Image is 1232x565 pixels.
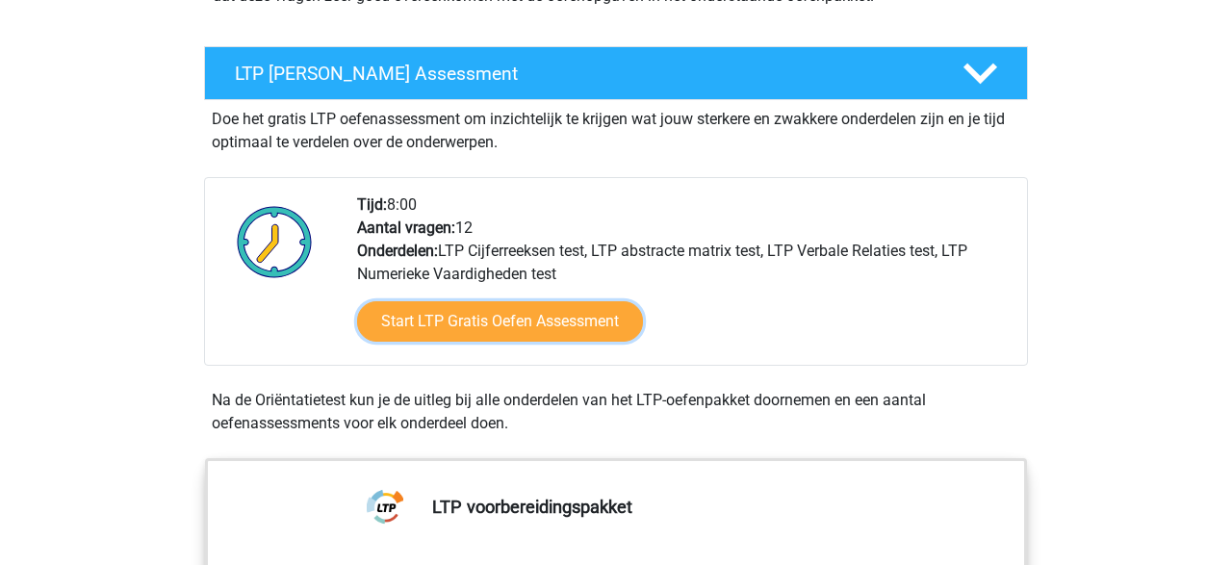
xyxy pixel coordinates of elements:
[235,63,932,85] h4: LTP [PERSON_NAME] Assessment
[357,301,643,342] a: Start LTP Gratis Oefen Assessment
[357,218,455,237] b: Aantal vragen:
[204,100,1028,154] div: Doe het gratis LTP oefenassessment om inzichtelijk te krijgen wat jouw sterkere en zwakkere onder...
[204,389,1028,435] div: Na de Oriëntatietest kun je de uitleg bij alle onderdelen van het LTP-oefenpakket doornemen en ee...
[343,193,1026,365] div: 8:00 12 LTP Cijferreeksen test, LTP abstracte matrix test, LTP Verbale Relaties test, LTP Numerie...
[357,242,438,260] b: Onderdelen:
[196,46,1036,100] a: LTP [PERSON_NAME] Assessment
[226,193,323,290] img: Klok
[357,195,387,214] b: Tijd:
